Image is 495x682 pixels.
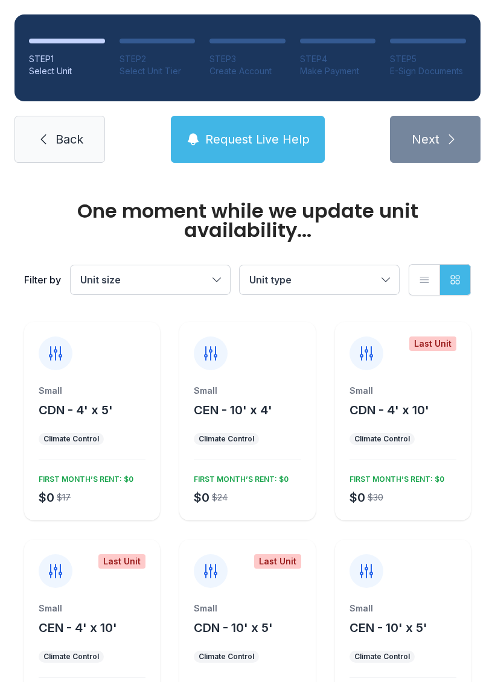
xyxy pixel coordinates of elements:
span: CDN - 4' x 5' [39,403,113,417]
div: Select Unit [29,65,105,77]
span: CEN - 10' x 4' [194,403,272,417]
button: CDN - 10' x 5' [194,619,273,636]
div: Small [194,602,301,614]
div: Climate Control [199,652,254,661]
span: Unit size [80,274,121,286]
div: Small [194,385,301,397]
div: STEP 3 [209,53,286,65]
button: CDN - 4' x 10' [350,402,429,418]
div: Create Account [209,65,286,77]
div: STEP 2 [120,53,196,65]
div: Climate Control [354,652,410,661]
button: CEN - 10' x 4' [194,402,272,418]
span: Request Live Help [205,131,310,148]
div: $0 [350,489,365,506]
button: CDN - 4' x 5' [39,402,113,418]
div: Climate Control [354,434,410,444]
div: Small [350,602,456,614]
div: Small [39,602,145,614]
div: FIRST MONTH’S RENT: $0 [345,470,444,484]
div: STEP 4 [300,53,376,65]
span: Unit type [249,274,292,286]
div: One moment while we update unit availability... [24,201,471,240]
div: Small [350,385,456,397]
span: Back [56,131,83,148]
div: Select Unit Tier [120,65,196,77]
span: CDN - 4' x 10' [350,403,429,417]
div: Last Unit [254,554,301,569]
div: Climate Control [43,652,99,661]
button: Unit type [240,265,399,294]
div: Climate Control [43,434,99,444]
div: $17 [57,491,71,504]
button: CEN - 10' x 5' [350,619,427,636]
div: $0 [194,489,209,506]
div: STEP 1 [29,53,105,65]
div: FIRST MONTH’S RENT: $0 [189,470,289,484]
span: CEN - 4' x 10' [39,620,117,635]
button: CEN - 4' x 10' [39,619,117,636]
button: Unit size [71,265,230,294]
span: CEN - 10' x 5' [350,620,427,635]
div: Small [39,385,145,397]
div: Filter by [24,273,61,287]
div: E-Sign Documents [390,65,466,77]
div: Last Unit [409,336,456,351]
div: Make Payment [300,65,376,77]
span: CDN - 10' x 5' [194,620,273,635]
div: $24 [212,491,228,504]
div: Last Unit [98,554,145,569]
div: STEP 5 [390,53,466,65]
span: Next [412,131,439,148]
div: $30 [368,491,383,504]
div: Climate Control [199,434,254,444]
div: $0 [39,489,54,506]
div: FIRST MONTH’S RENT: $0 [34,470,133,484]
